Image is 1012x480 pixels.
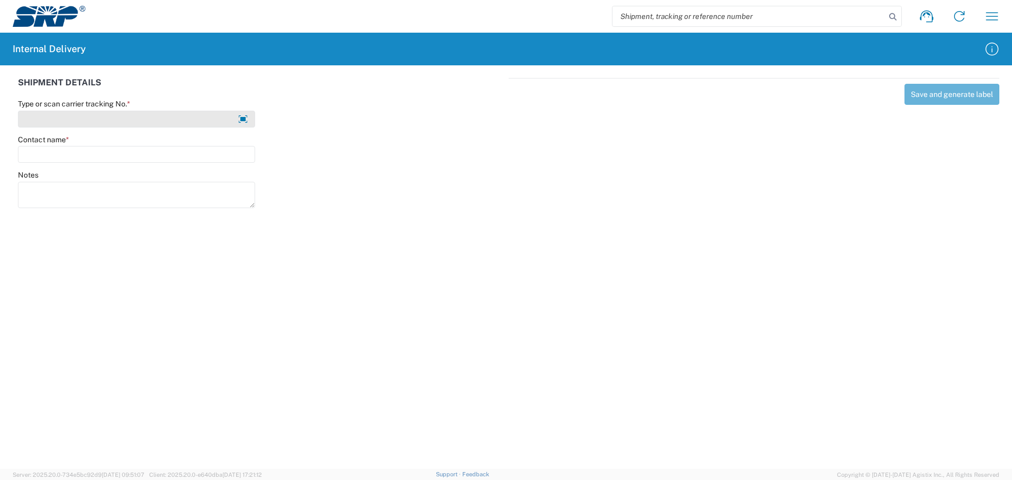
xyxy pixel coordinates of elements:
h2: Internal Delivery [13,43,86,55]
input: Shipment, tracking or reference number [612,6,885,26]
span: Client: 2025.20.0-e640dba [149,472,262,478]
span: [DATE] 09:51:07 [102,472,144,478]
label: Type or scan carrier tracking No. [18,99,130,109]
a: Feedback [462,471,489,477]
label: Contact name [18,135,69,144]
span: Server: 2025.20.0-734e5bc92d9 [13,472,144,478]
span: Copyright © [DATE]-[DATE] Agistix Inc., All Rights Reserved [837,470,999,479]
label: Notes [18,170,38,180]
div: SHIPMENT DETAILS [18,78,503,99]
span: [DATE] 17:21:12 [222,472,262,478]
a: Support [436,471,462,477]
img: srp [13,6,85,27]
